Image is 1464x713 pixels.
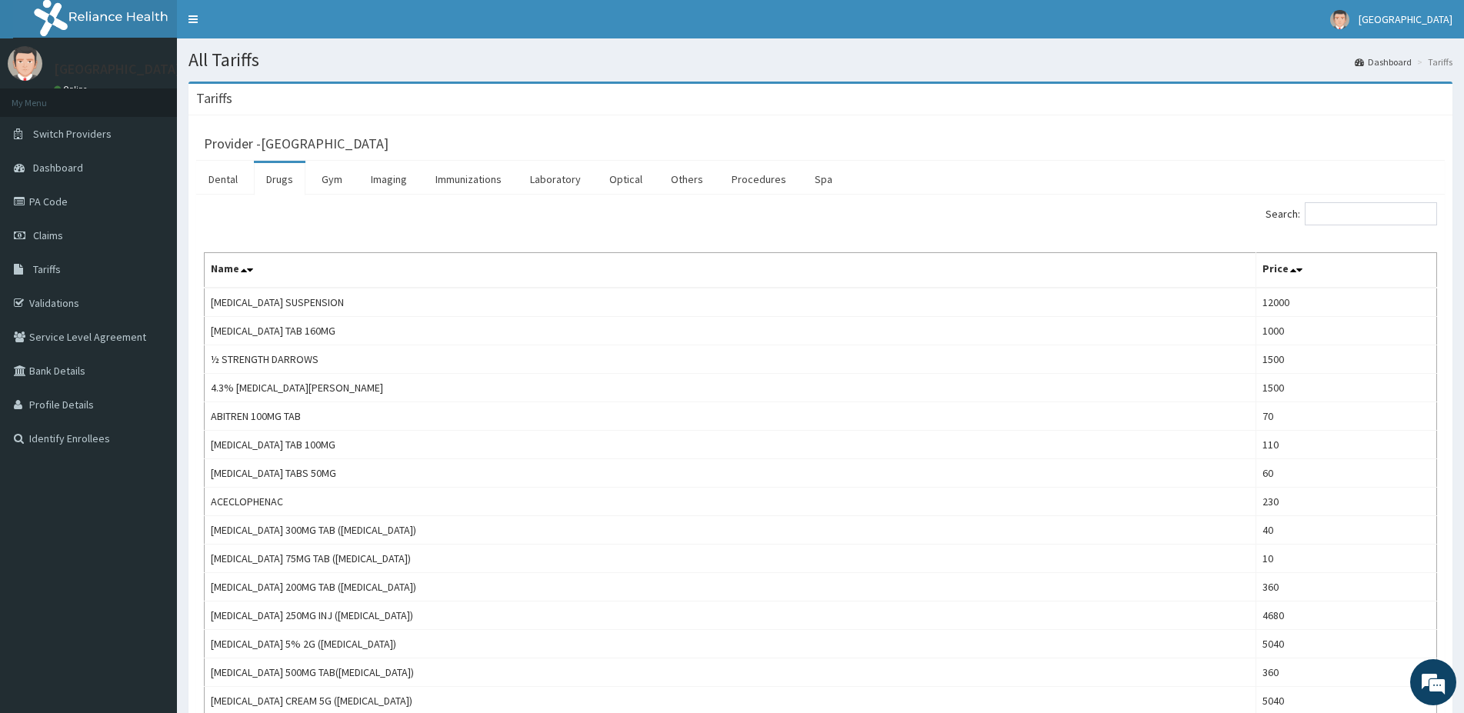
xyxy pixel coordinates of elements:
[188,50,1452,70] h1: All Tariffs
[1256,658,1436,687] td: 360
[1256,459,1436,488] td: 60
[254,163,305,195] a: Drugs
[1256,374,1436,402] td: 1500
[8,46,42,81] img: User Image
[1359,12,1452,26] span: [GEOGRAPHIC_DATA]
[205,516,1256,545] td: [MEDICAL_DATA] 300MG TAB ([MEDICAL_DATA])
[1330,10,1349,29] img: User Image
[54,84,91,95] a: Online
[659,163,715,195] a: Others
[205,545,1256,573] td: [MEDICAL_DATA] 75MG TAB ([MEDICAL_DATA])
[358,163,419,195] a: Imaging
[196,92,232,105] h3: Tariffs
[205,317,1256,345] td: [MEDICAL_DATA] TAB 160MG
[205,658,1256,687] td: [MEDICAL_DATA] 500MG TAB([MEDICAL_DATA])
[1256,345,1436,374] td: 1500
[1256,317,1436,345] td: 1000
[196,163,250,195] a: Dental
[1355,55,1412,68] a: Dashboard
[597,163,655,195] a: Optical
[309,163,355,195] a: Gym
[205,630,1256,658] td: [MEDICAL_DATA] 5% 2G ([MEDICAL_DATA])
[1266,202,1437,225] label: Search:
[205,431,1256,459] td: [MEDICAL_DATA] TAB 100MG
[1256,431,1436,459] td: 110
[205,601,1256,630] td: [MEDICAL_DATA] 250MG INJ ([MEDICAL_DATA])
[205,345,1256,374] td: ½ STRENGTH DARROWS
[33,161,83,175] span: Dashboard
[1256,488,1436,516] td: 230
[205,253,1256,288] th: Name
[205,459,1256,488] td: [MEDICAL_DATA] TABS 50MG
[1305,202,1437,225] input: Search:
[802,163,845,195] a: Spa
[33,228,63,242] span: Claims
[1256,630,1436,658] td: 5040
[1256,601,1436,630] td: 4680
[205,488,1256,516] td: ACECLOPHENAC
[204,137,389,151] h3: Provider - [GEOGRAPHIC_DATA]
[1256,545,1436,573] td: 10
[1256,402,1436,431] td: 70
[1256,573,1436,601] td: 360
[33,262,61,276] span: Tariffs
[1256,288,1436,317] td: 12000
[1256,516,1436,545] td: 40
[423,163,514,195] a: Immunizations
[518,163,593,195] a: Laboratory
[33,127,112,141] span: Switch Providers
[719,163,799,195] a: Procedures
[1413,55,1452,68] li: Tariffs
[205,402,1256,431] td: ABITREN 100MG TAB
[205,573,1256,601] td: [MEDICAL_DATA] 200MG TAB ([MEDICAL_DATA])
[205,374,1256,402] td: 4.3% [MEDICAL_DATA][PERSON_NAME]
[205,288,1256,317] td: [MEDICAL_DATA] SUSPENSION
[1256,253,1436,288] th: Price
[54,62,181,76] p: [GEOGRAPHIC_DATA]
